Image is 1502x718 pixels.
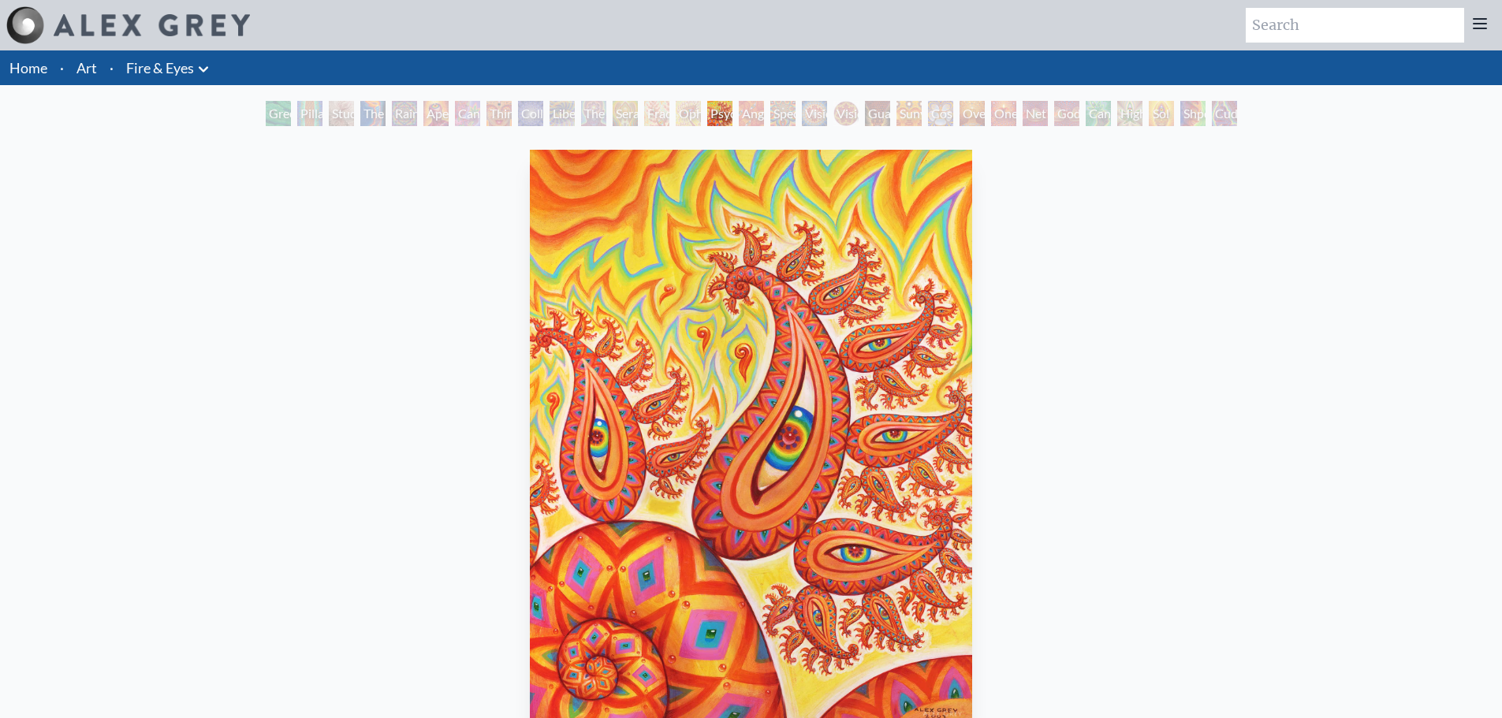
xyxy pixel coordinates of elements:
[360,101,386,126] div: The Torch
[644,101,669,126] div: Fractal Eyes
[103,50,120,85] li: ·
[423,101,449,126] div: Aperture
[392,101,417,126] div: Rainbow Eye Ripple
[126,57,194,79] a: Fire & Eyes
[1023,101,1048,126] div: Net of Being
[802,101,827,126] div: Vision Crystal
[518,101,543,126] div: Collective Vision
[613,101,638,126] div: Seraphic Transport Docking on the Third Eye
[707,101,732,126] div: Psychomicrograph of a Fractal Paisley Cherub Feather Tip
[896,101,922,126] div: Sunyata
[1212,101,1237,126] div: Cuddle
[739,101,764,126] div: Angel Skin
[833,101,859,126] div: Vision Crystal Tondo
[1054,101,1079,126] div: Godself
[960,101,985,126] div: Oversoul
[76,57,97,79] a: Art
[1246,8,1464,43] input: Search
[455,101,480,126] div: Cannabis Sutra
[676,101,701,126] div: Ophanic Eyelash
[297,101,322,126] div: Pillar of Awareness
[1117,101,1142,126] div: Higher Vision
[928,101,953,126] div: Cosmic Elf
[1149,101,1174,126] div: Sol Invictus
[9,59,47,76] a: Home
[991,101,1016,126] div: One
[54,50,70,85] li: ·
[581,101,606,126] div: The Seer
[1180,101,1206,126] div: Shpongled
[770,101,796,126] div: Spectral Lotus
[865,101,890,126] div: Guardian of Infinite Vision
[329,101,354,126] div: Study for the Great Turn
[486,101,512,126] div: Third Eye Tears of Joy
[1086,101,1111,126] div: Cannafist
[266,101,291,126] div: Green Hand
[550,101,575,126] div: Liberation Through Seeing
